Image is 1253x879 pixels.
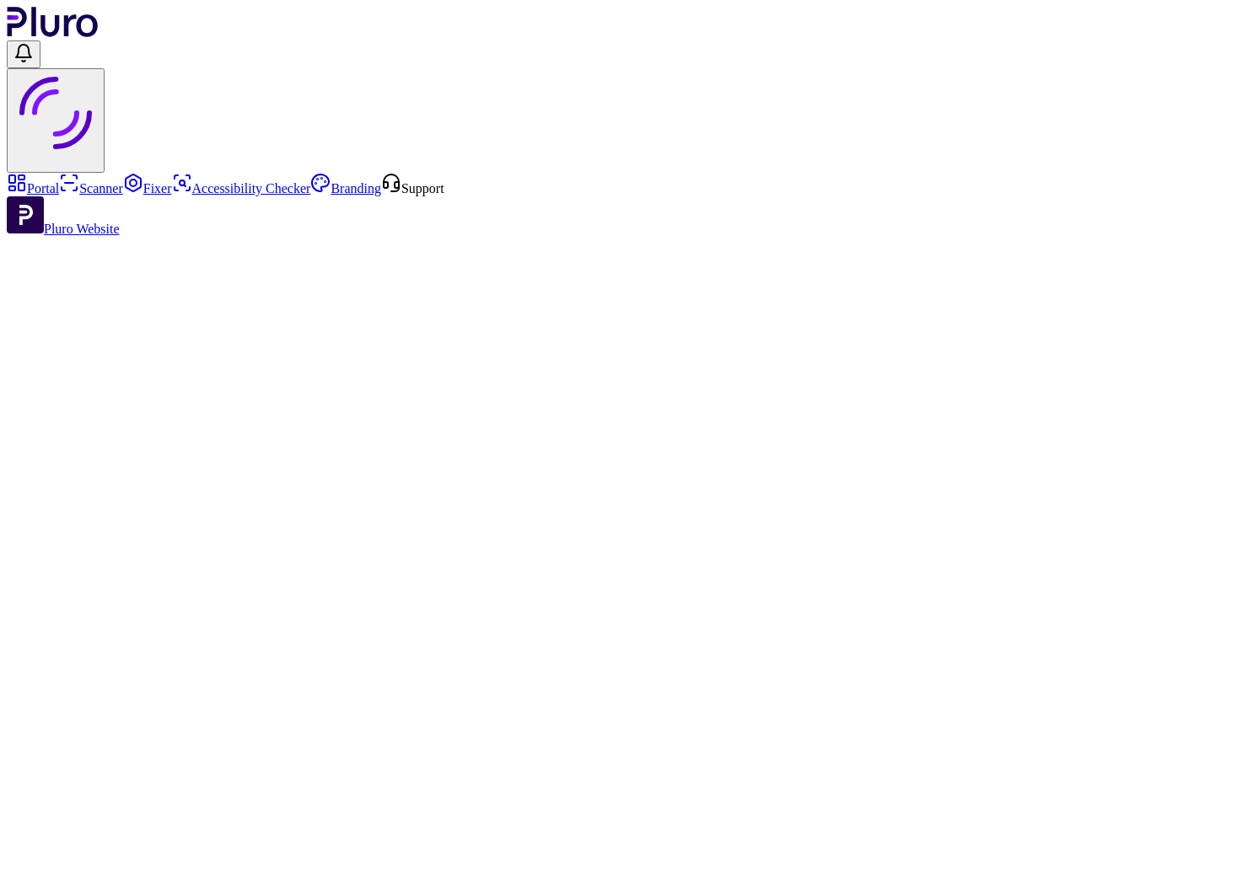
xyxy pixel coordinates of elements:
a: Open Pluro Website [7,222,120,236]
a: Branding [310,181,381,196]
a: Accessibility Checker [172,181,311,196]
aside: Sidebar menu [7,173,1246,237]
button: User avatar [7,68,105,173]
a: Fixer [123,181,172,196]
a: Open Support screen [381,181,444,196]
a: Portal [7,181,59,196]
button: Open notifications, you have undefined new notifications [7,40,40,68]
a: Logo [7,25,99,40]
a: Scanner [59,181,123,196]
